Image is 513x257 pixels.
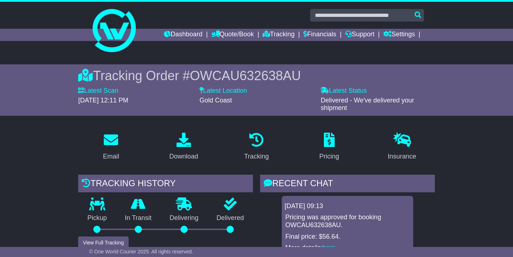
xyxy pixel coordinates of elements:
[321,87,367,95] label: Latest Status
[211,29,254,41] a: Quote/Book
[285,233,410,241] p: Final price: $56.64.
[383,29,415,41] a: Settings
[161,214,208,222] p: Delivering
[285,244,410,252] p: More details: .
[78,68,434,83] div: Tracking Order #
[200,97,232,104] span: Gold Coast
[78,175,253,194] div: Tracking history
[190,68,301,83] span: OWCAU632638AU
[285,214,410,229] p: Pricing was approved for booking OWCAU632638AU.
[383,130,421,164] a: Insurance
[208,214,253,222] p: Delivered
[98,130,124,164] a: Email
[285,202,410,210] div: [DATE] 09:13
[78,87,118,95] label: Latest Scan
[89,249,193,254] span: © One World Courier 2025. All rights reserved.
[165,130,203,164] a: Download
[315,130,344,164] a: Pricing
[240,130,273,164] a: Tracking
[78,97,128,104] span: [DATE] 12:11 PM
[263,29,294,41] a: Tracking
[319,152,339,161] div: Pricing
[244,152,269,161] div: Tracking
[116,214,160,222] p: In Transit
[164,29,202,41] a: Dashboard
[169,152,198,161] div: Download
[260,175,435,194] div: RECENT CHAT
[78,237,128,249] button: View Full Tracking
[321,97,414,112] span: Delivered - We've delivered your shipment
[345,29,374,41] a: Support
[388,152,416,161] div: Insurance
[322,244,335,251] a: here
[303,29,336,41] a: Financials
[200,87,247,95] label: Latest Location
[78,214,116,222] p: Pickup
[103,152,119,161] div: Email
